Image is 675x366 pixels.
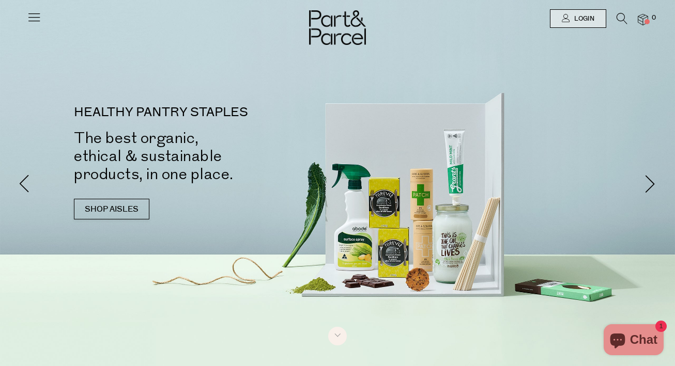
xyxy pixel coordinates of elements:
[649,13,658,23] span: 0
[638,14,648,25] a: 0
[550,9,606,28] a: Login
[74,106,353,119] p: HEALTHY PANTRY STAPLES
[74,199,149,219] a: SHOP AISLES
[309,10,366,45] img: Part&Parcel
[74,129,353,183] h2: The best organic, ethical & sustainable products, in one place.
[572,14,594,23] span: Login
[601,324,667,358] inbox-online-store-chat: Shopify online store chat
